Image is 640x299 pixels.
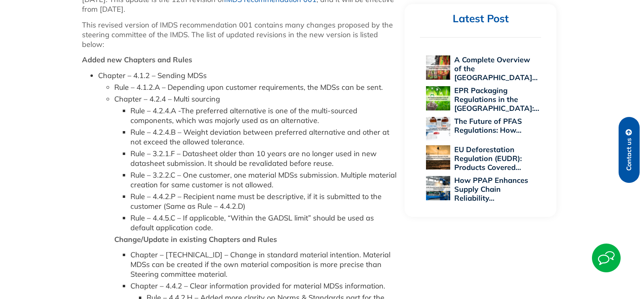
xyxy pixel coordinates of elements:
[114,94,397,233] li: Chapter – 4.2.4 – Multi sourcing
[454,176,528,203] a: How PPAP Enhances Supply Chain Reliability…
[114,83,397,92] li: Rule – 4.1.2.A – Depending upon customer requirements, the MDSs can be sent.
[454,117,522,135] a: The Future of PFAS Regulations: How…
[426,145,450,170] img: EU Deforestation Regulation (EUDR): Products Covered and Compliance Essentials
[592,244,621,272] img: Start Chat
[130,149,397,168] li: Rule – 3.2.1.F – Datasheet older than 10 years are no longer used in new datasheet submission. It...
[130,106,397,125] li: Rule – 4.2.4.A -The preferred alternative is one of the multi-sourced components, which was major...
[130,170,397,190] li: Rule – 3.2.2.C – One customer, one material MDSs submission. Multiple material creation for same ...
[625,138,633,171] span: Contact us
[454,86,539,113] a: EPR Packaging Regulations in the [GEOGRAPHIC_DATA]:…
[82,55,192,64] strong: Added new Chapters and Rules
[454,145,522,172] a: EU Deforestation Regulation (EUDR): Products Covered…
[98,71,397,92] li: Chapter – 4.1.2 – Sending MDSs
[619,117,640,183] a: Contact us
[114,235,277,244] strong: Change/Update in existing Chapters and Rules
[426,55,450,80] img: A Complete Overview of the EU Personal Protective Equipment Regulation 2016/425
[82,20,397,49] p: This revised version of IMDS recommendation 001 contains many changes proposed by the steering co...
[130,192,397,211] li: Rule – 4.4.2.P – Recipient name must be descriptive, if it is submitted to the customer (Same as ...
[130,127,397,147] li: Rule – 4.2.4.B – Weight deviation between preferred alternative and other at not exceed the allow...
[426,176,450,200] img: How PPAP Enhances Supply Chain Reliability Across Global Industries
[130,213,397,233] li: Rule – 4.4.5.C – If applicable, “Within the GADSL limit” should be used as default application code.
[426,117,450,141] img: The Future of PFAS Regulations: How 2025 Will Reshape Global Supply Chains
[130,250,397,279] li: Chapter – [TECHNICAL_ID] – Change in standard material intention. Material MDSs can be created if...
[426,86,450,110] img: EPR Packaging Regulations in the US: A 2025 Compliance Perspective
[420,12,541,25] h2: Latest Post
[454,55,537,82] a: A Complete Overview of the [GEOGRAPHIC_DATA]…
